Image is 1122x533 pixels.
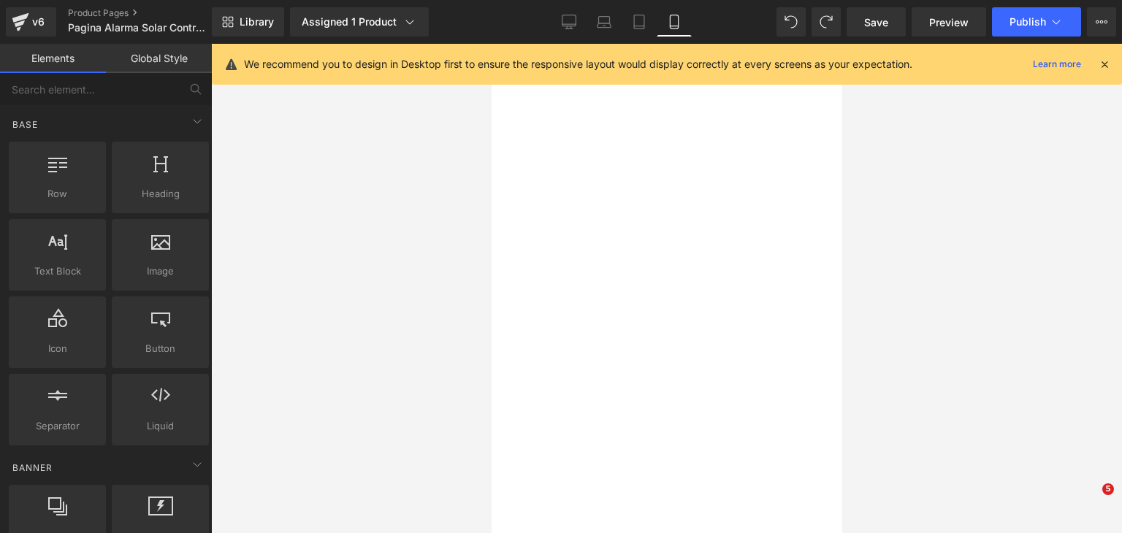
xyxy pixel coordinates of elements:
[13,418,102,434] span: Separator
[11,118,39,131] span: Base
[552,7,587,37] a: Desktop
[68,22,208,34] span: Pagina Alarma Solar Control - [DATE] 14:18:34
[302,15,417,29] div: Assigned 1 Product
[1027,55,1087,73] a: Learn more
[240,15,274,28] span: Library
[657,7,692,37] a: Mobile
[116,418,205,434] span: Liquid
[1087,7,1116,37] button: More
[1072,483,1107,518] iframe: Intercom live chat
[864,15,888,30] span: Save
[244,56,912,72] p: We recommend you to design in Desktop first to ensure the responsive layout would display correct...
[812,7,841,37] button: Redo
[29,12,47,31] div: v6
[1102,483,1114,495] span: 5
[1010,16,1046,28] span: Publish
[912,7,986,37] a: Preview
[587,7,622,37] a: Laptop
[68,7,236,19] a: Product Pages
[992,7,1081,37] button: Publish
[13,264,102,279] span: Text Block
[622,7,657,37] a: Tablet
[13,186,102,202] span: Row
[212,7,284,37] a: New Library
[13,341,102,356] span: Icon
[6,7,56,37] a: v6
[11,461,54,475] span: Banner
[116,186,205,202] span: Heading
[929,15,969,30] span: Preview
[116,264,205,279] span: Image
[116,341,205,356] span: Button
[776,7,806,37] button: Undo
[106,44,212,73] a: Global Style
